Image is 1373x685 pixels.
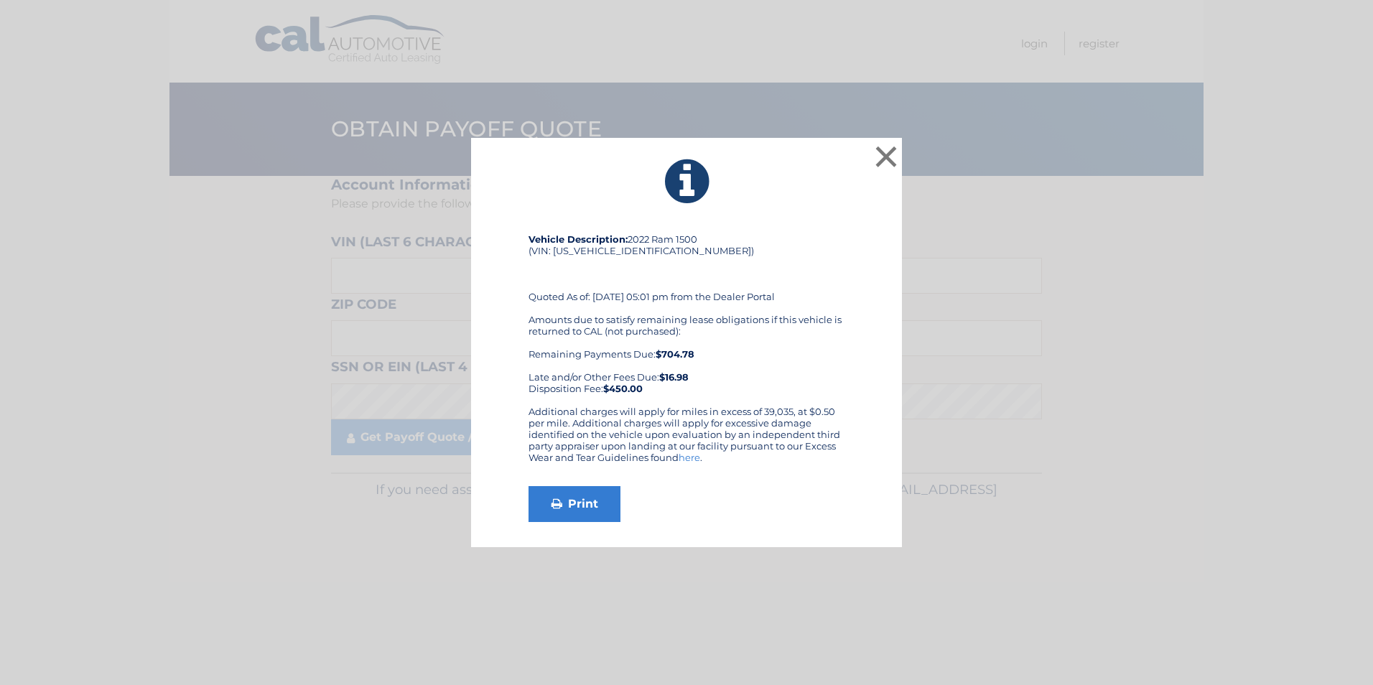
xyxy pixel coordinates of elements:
strong: Vehicle Description: [529,233,628,245]
button: × [872,142,900,171]
a: here [679,452,700,463]
div: 2022 Ram 1500 (VIN: [US_VEHICLE_IDENTIFICATION_NUMBER]) Quoted As of: [DATE] 05:01 pm from the De... [529,233,844,406]
b: $16.98 [659,371,689,383]
strong: $450.00 [603,383,643,394]
div: Amounts due to satisfy remaining lease obligations if this vehicle is returned to CAL (not purcha... [529,314,844,394]
div: Additional charges will apply for miles in excess of 39,035, at $0.50 per mile. Additional charge... [529,406,844,475]
b: $704.78 [656,348,694,360]
a: Print [529,486,620,522]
